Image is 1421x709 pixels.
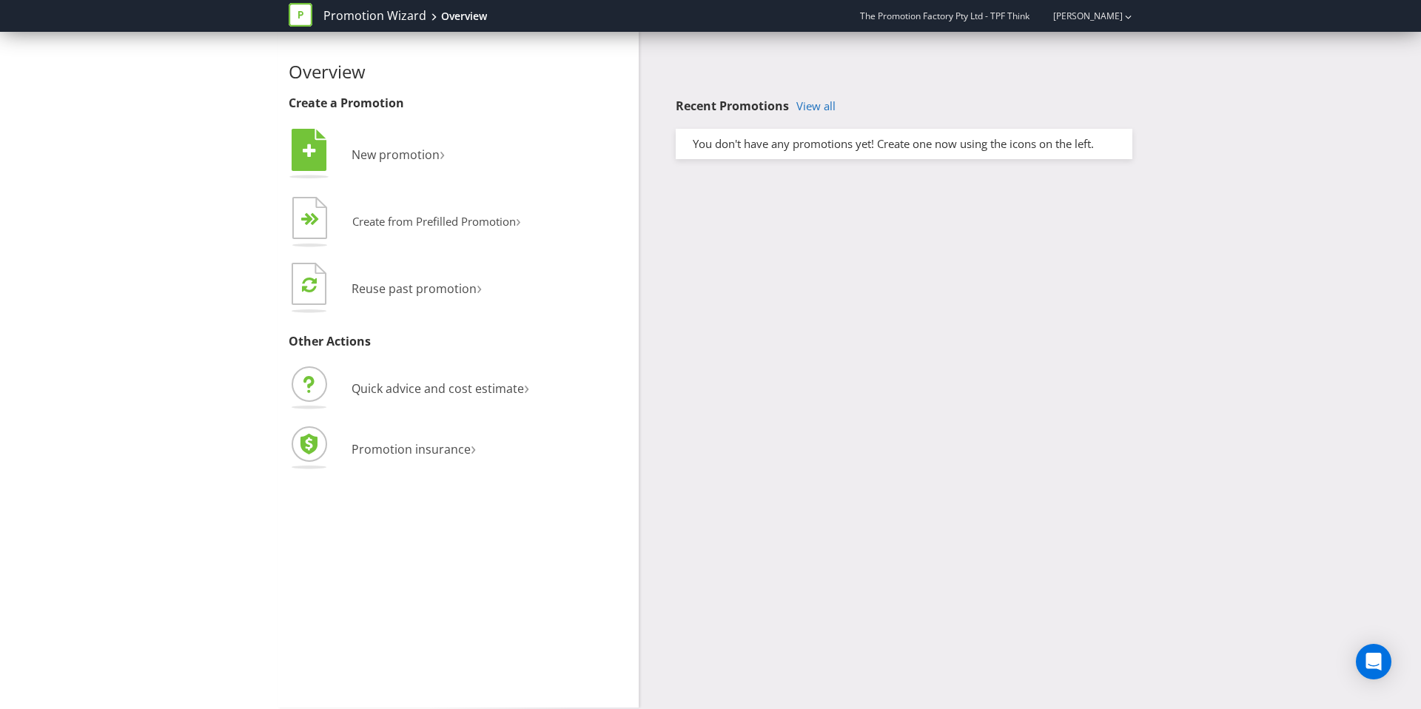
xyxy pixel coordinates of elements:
[289,97,628,110] h3: Create a Promotion
[352,147,440,163] span: New promotion
[303,143,316,159] tspan: 
[477,275,482,299] span: ›
[352,280,477,297] span: Reuse past promotion
[441,9,487,24] div: Overview
[860,10,1029,22] span: The Promotion Factory Pty Ltd - TPF Think
[289,62,628,81] h2: Overview
[676,98,789,114] span: Recent Promotions
[1356,644,1391,679] div: Open Intercom Messenger
[682,136,1126,152] div: You don't have any promotions yet! Create one now using the icons on the left.
[471,435,476,460] span: ›
[289,441,476,457] a: Promotion insurance›
[1038,10,1123,22] a: [PERSON_NAME]
[352,380,524,397] span: Quick advice and cost estimate
[310,212,320,226] tspan: 
[524,374,529,399] span: ›
[323,7,426,24] a: Promotion Wizard
[796,100,836,112] a: View all
[289,380,529,397] a: Quick advice and cost estimate›
[302,276,317,293] tspan: 
[289,335,628,349] h3: Other Actions
[352,214,516,229] span: Create from Prefilled Promotion
[352,441,471,457] span: Promotion insurance
[516,209,521,232] span: ›
[289,193,522,252] button: Create from Prefilled Promotion›
[440,141,445,165] span: ›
